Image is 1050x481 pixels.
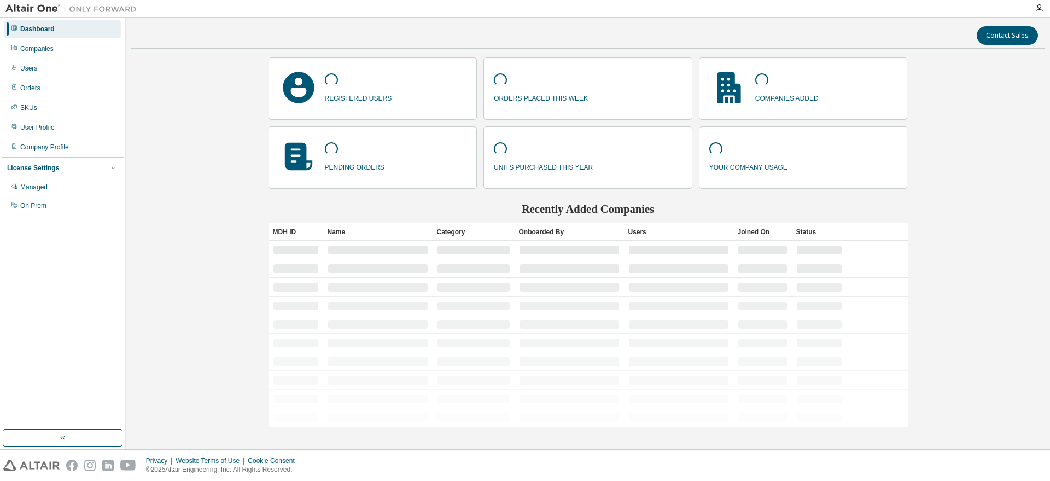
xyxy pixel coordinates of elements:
[519,223,620,241] div: Onboarded By
[176,456,248,465] div: Website Terms of Use
[269,202,908,216] h2: Recently Added Companies
[755,91,819,103] p: companies added
[709,160,787,172] p: your company usage
[120,460,136,471] img: youtube.svg
[325,160,384,172] p: pending orders
[738,223,787,241] div: Joined On
[20,201,46,210] div: On Prem
[325,91,392,103] p: registered users
[977,26,1038,45] button: Contact Sales
[20,64,37,73] div: Users
[66,460,78,471] img: facebook.svg
[146,456,176,465] div: Privacy
[7,164,59,172] div: License Settings
[494,91,588,103] p: orders placed this week
[248,456,301,465] div: Cookie Consent
[628,223,729,241] div: Users
[273,223,319,241] div: MDH ID
[102,460,114,471] img: linkedin.svg
[20,25,55,33] div: Dashboard
[20,44,54,53] div: Companies
[328,223,428,241] div: Name
[20,143,69,152] div: Company Profile
[796,223,842,241] div: Status
[5,3,142,14] img: Altair One
[20,123,55,132] div: User Profile
[494,160,593,172] p: units purchased this year
[20,84,40,92] div: Orders
[20,103,37,112] div: SKUs
[20,183,48,192] div: Managed
[437,223,510,241] div: Category
[84,460,96,471] img: instagram.svg
[3,460,60,471] img: altair_logo.svg
[146,465,301,474] p: © 2025 Altair Engineering, Inc. All Rights Reserved.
